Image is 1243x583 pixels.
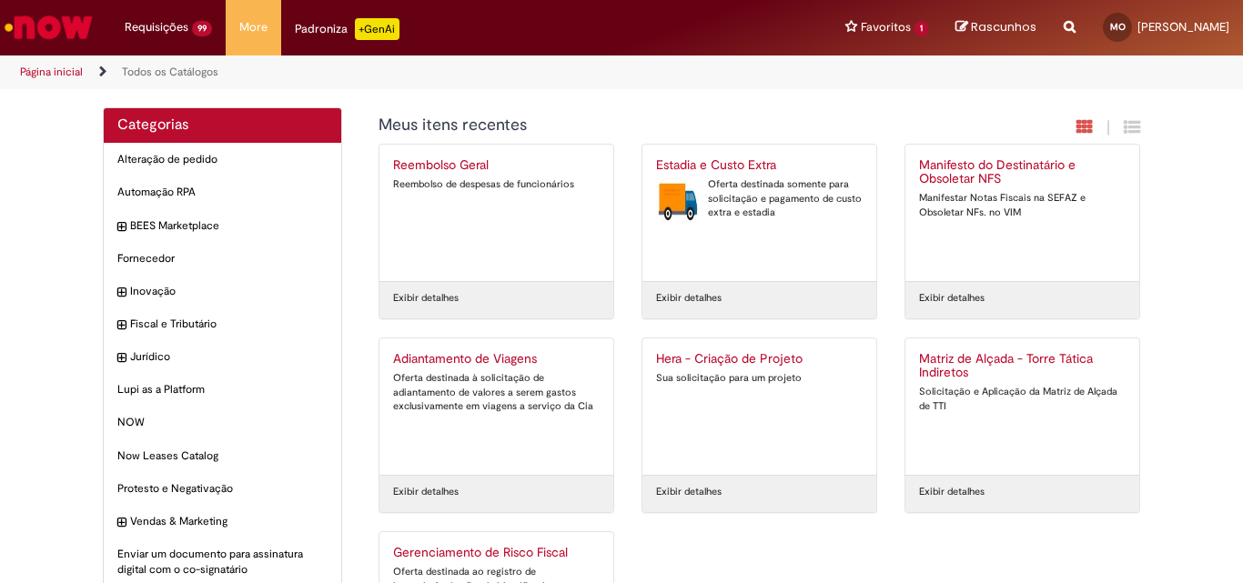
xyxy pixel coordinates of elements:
[192,21,212,36] span: 99
[130,514,328,529] span: Vendas & Marketing
[117,547,328,578] span: Enviar um documento para assinatura digital com o co-signatário
[117,117,328,134] h2: Categorias
[656,158,863,173] h2: Estadia e Custo Extra
[656,352,863,367] h2: Hera - Criação de Projeto
[393,371,600,414] div: Oferta destinada à solicitação de adiantamento de valores a serem gastos exclusivamente em viagen...
[130,218,328,234] span: BEES Marketplace
[1124,118,1140,136] i: Exibição de grade
[1110,21,1126,33] span: MO
[393,291,459,306] a: Exibir detalhes
[14,55,815,89] ul: Trilhas de página
[104,505,341,538] div: expandir categoria Vendas & Marketing Vendas & Marketing
[2,9,96,45] img: ServiceNow
[379,145,613,281] a: Reembolso Geral Reembolso de despesas de funcionários
[919,352,1126,381] h2: Matriz de Alçada - Torre Tática Indiretos
[104,373,341,407] div: Lupi as a Platform
[104,307,341,341] div: expandir categoria Fiscal e Tributário Fiscal e Tributário
[393,485,459,499] a: Exibir detalhes
[1137,19,1229,35] span: [PERSON_NAME]
[125,18,188,36] span: Requisições
[239,18,268,36] span: More
[117,251,328,266] span: Fornecedor
[117,481,328,497] span: Protesto e Negativação
[122,65,218,79] a: Todos os Catálogos
[117,218,126,236] i: expandir categoria BEES Marketplace
[656,177,863,220] div: Oferta destinada somente para solicitação e pagamento de custo extra e estadia
[393,352,600,367] h2: Adiantamento de Viagens
[117,317,126,335] i: expandir categoria Fiscal e Tributário
[955,19,1036,36] a: Rascunhos
[656,485,722,499] a: Exibir detalhes
[130,284,328,299] span: Inovação
[656,177,699,223] img: Estadia e Custo Extra
[919,485,985,499] a: Exibir detalhes
[915,21,928,36] span: 1
[642,145,876,281] a: Estadia e Custo Extra Estadia e Custo Extra Oferta destinada somente para solicitação e pagamento...
[117,415,328,430] span: NOW
[117,448,328,464] span: Now Leases Catalog
[1107,117,1110,138] span: |
[117,382,328,397] span: Lupi as a Platform
[130,317,328,332] span: Fiscal e Tributário
[20,65,83,79] a: Página inicial
[919,291,985,306] a: Exibir detalhes
[104,340,341,374] div: expandir categoria Jurídico Jurídico
[971,18,1036,35] span: Rascunhos
[1076,118,1093,136] i: Exibição em cartão
[117,152,328,167] span: Alteração de pedido
[130,349,328,365] span: Jurídico
[117,349,126,367] i: expandir categoria Jurídico
[295,18,399,40] div: Padroniza
[919,191,1126,219] div: Manifestar Notas Fiscais na SEFAZ e Obsoletar NFs. no VIM
[379,338,613,475] a: Adiantamento de Viagens Oferta destinada à solicitação de adiantamento de valores a serem gastos ...
[117,514,126,532] i: expandir categoria Vendas & Marketing
[656,371,863,386] div: Sua solicitação para um projeto
[919,158,1126,187] h2: Manifesto do Destinatário e Obsoletar NFS
[393,546,600,560] h2: Gerenciamento de Risco Fiscal
[656,291,722,306] a: Exibir detalhes
[104,176,341,209] div: Automação RPA
[393,177,600,192] div: Reembolso de despesas de funcionários
[393,158,600,173] h2: Reembolso Geral
[104,209,341,243] div: expandir categoria BEES Marketplace BEES Marketplace
[104,406,341,439] div: NOW
[379,116,944,135] h1: {"description":"","title":"Meus itens recentes"} Categoria
[104,472,341,506] div: Protesto e Negativação
[104,242,341,276] div: Fornecedor
[104,275,341,308] div: expandir categoria Inovação Inovação
[905,145,1139,281] a: Manifesto do Destinatário e Obsoletar NFS Manifestar Notas Fiscais na SEFAZ e Obsoletar NFs. no VIM
[117,185,328,200] span: Automação RPA
[104,439,341,473] div: Now Leases Catalog
[104,143,341,176] div: Alteração de pedido
[355,18,399,40] p: +GenAi
[117,284,126,302] i: expandir categoria Inovação
[905,338,1139,475] a: Matriz de Alçada - Torre Tática Indiretos Solicitação e Aplicação da Matriz de Alçada de TTI
[861,18,911,36] span: Favoritos
[919,385,1126,413] div: Solicitação e Aplicação da Matriz de Alçada de TTI
[642,338,876,475] a: Hera - Criação de Projeto Sua solicitação para um projeto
